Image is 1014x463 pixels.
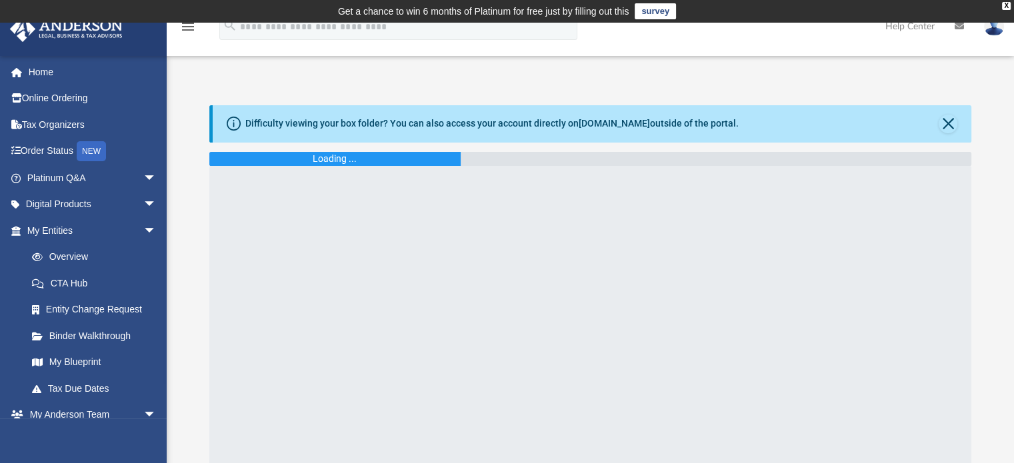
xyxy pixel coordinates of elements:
[143,191,170,219] span: arrow_drop_down
[180,19,196,35] i: menu
[19,322,177,349] a: Binder Walkthrough
[313,152,357,166] div: Loading ...
[939,115,957,133] button: Close
[9,165,177,191] a: Platinum Q&Aarrow_drop_down
[6,16,127,42] img: Anderson Advisors Platinum Portal
[9,111,177,138] a: Tax Organizers
[19,349,170,376] a: My Blueprint
[1002,2,1011,10] div: close
[77,141,106,161] div: NEW
[143,165,170,192] span: arrow_drop_down
[223,18,237,33] i: search
[9,402,170,428] a: My Anderson Teamarrow_drop_down
[19,375,177,402] a: Tax Due Dates
[9,85,177,112] a: Online Ordering
[9,217,177,244] a: My Entitiesarrow_drop_down
[19,244,177,270] a: Overview
[9,138,177,165] a: Order StatusNEW
[180,25,196,35] a: menu
[635,3,676,19] a: survey
[19,270,177,296] a: CTA Hub
[579,118,650,129] a: [DOMAIN_NAME]
[9,191,177,218] a: Digital Productsarrow_drop_down
[143,217,170,244] span: arrow_drop_down
[984,17,1004,36] img: User Pic
[19,296,177,323] a: Entity Change Request
[143,402,170,429] span: arrow_drop_down
[9,59,177,85] a: Home
[338,3,629,19] div: Get a chance to win 6 months of Platinum for free just by filling out this
[245,117,739,131] div: Difficulty viewing your box folder? You can also access your account directly on outside of the p...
